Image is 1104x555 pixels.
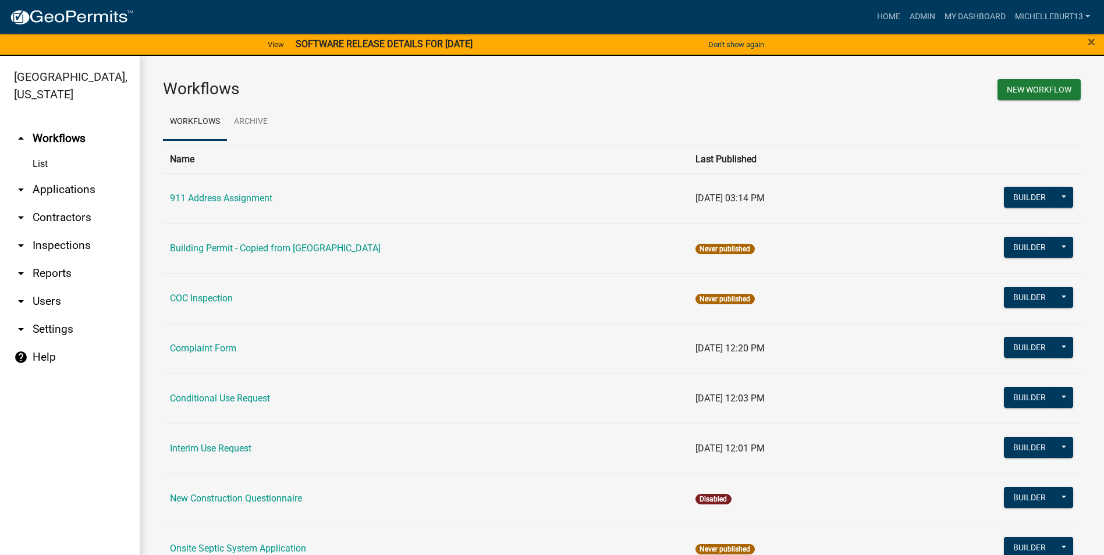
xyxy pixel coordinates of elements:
[695,294,754,304] span: Never published
[170,193,272,204] a: 911 Address Assignment
[688,145,883,173] th: Last Published
[1088,35,1095,49] button: Close
[1004,337,1055,358] button: Builder
[695,193,765,204] span: [DATE] 03:14 PM
[170,393,270,404] a: Conditional Use Request
[695,343,765,354] span: [DATE] 12:20 PM
[170,293,233,304] a: COC Inspection
[14,183,28,197] i: arrow_drop_down
[695,244,754,254] span: Never published
[695,393,765,404] span: [DATE] 12:03 PM
[1004,387,1055,408] button: Builder
[997,79,1081,100] button: New Workflow
[14,266,28,280] i: arrow_drop_down
[1004,487,1055,508] button: Builder
[163,79,613,99] h3: Workflows
[170,493,302,504] a: New Construction Questionnaire
[695,544,754,554] span: Never published
[695,443,765,454] span: [DATE] 12:01 PM
[14,131,28,145] i: arrow_drop_up
[704,35,769,54] button: Don't show again
[170,243,381,254] a: Building Permit - Copied from [GEOGRAPHIC_DATA]
[227,104,275,141] a: Archive
[163,104,227,141] a: Workflows
[1004,237,1055,258] button: Builder
[14,239,28,252] i: arrow_drop_down
[14,350,28,364] i: help
[1010,6,1095,28] a: michelleburt13
[170,543,306,554] a: Onsite Septic System Application
[1088,34,1095,50] span: ×
[170,343,236,354] a: Complaint Form
[1004,437,1055,458] button: Builder
[1004,287,1055,308] button: Builder
[695,494,731,504] span: Disabled
[1004,187,1055,208] button: Builder
[263,35,289,54] a: View
[163,145,688,173] th: Name
[14,211,28,225] i: arrow_drop_down
[14,322,28,336] i: arrow_drop_down
[14,294,28,308] i: arrow_drop_down
[940,6,1010,28] a: My Dashboard
[872,6,905,28] a: Home
[170,443,251,454] a: Interim Use Request
[296,38,473,49] strong: SOFTWARE RELEASE DETAILS FOR [DATE]
[905,6,940,28] a: Admin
